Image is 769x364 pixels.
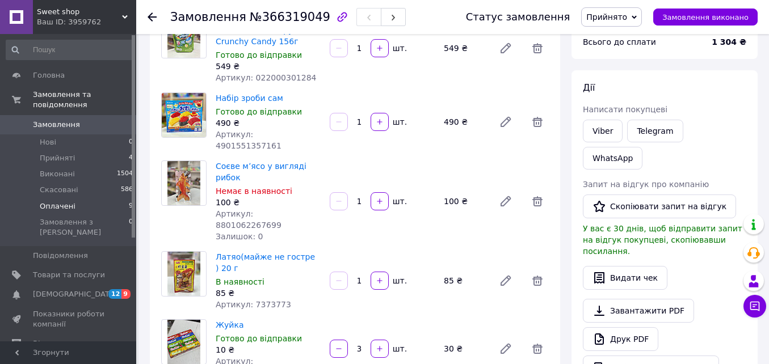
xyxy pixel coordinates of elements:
span: Дії [583,82,595,93]
span: Головна [33,70,65,81]
span: Немає в наявності [216,187,292,196]
a: Редагувати [494,190,517,213]
span: Видалити [526,337,549,360]
button: Чат з покупцем [743,295,766,318]
span: Видалити [526,111,549,133]
a: Редагувати [494,269,517,292]
a: Соєве мʼясо у вигляді рибок [216,162,306,182]
div: шт. [390,116,408,128]
span: Замовлення [170,10,246,24]
span: Оплачені [40,201,75,211]
button: Замовлення виконано [653,9,758,26]
div: 85 ₴ [216,287,321,299]
span: Відгуки [33,338,62,349]
div: 10 ₴ [216,344,321,355]
span: 4 [129,153,133,163]
a: Завантажити PDF [583,299,694,323]
span: Артикул: 022000301284 [216,73,316,82]
span: Запит на відгук про компанію [583,180,709,189]
span: 12 [108,289,121,299]
button: Видати чек [583,266,667,290]
div: 85 ₴ [439,273,490,289]
div: 490 ₴ [439,114,490,130]
img: Набір зроби сам [162,93,206,137]
span: Видалити [526,37,549,60]
span: Замовлення [33,120,80,130]
span: В наявності [216,277,264,286]
span: Замовлення та повідомлення [33,90,136,110]
div: шт. [390,43,408,54]
img: Соєве мʼясо у вигляді рибок [167,161,201,205]
img: Цукерки Skittles Pop’d Freeze Dried Crispy Crunchy Candy 156г [167,14,201,58]
a: Друк PDF [583,327,658,351]
span: Замовлення з [PERSON_NAME] [40,217,129,238]
span: Готово до відправки [216,334,302,343]
div: шт. [390,343,408,354]
input: Пошук [6,40,134,60]
div: Ваш ID: 3959762 [37,17,136,27]
span: Всього до сплати [583,37,656,46]
a: Редагувати [494,337,517,360]
span: 0 [129,137,133,147]
span: Товари та послуги [33,270,105,280]
b: 1 304 ₴ [712,37,746,46]
span: Скасовані [40,185,78,195]
a: Латяо(майже не гостре ) 20 г [216,252,315,273]
span: Видалити [526,269,549,292]
div: шт. [390,196,408,207]
div: 490 ₴ [216,117,321,129]
a: Набір зроби сам [216,94,283,103]
div: 549 ₴ [439,40,490,56]
div: 100 ₴ [216,197,321,208]
a: Жуйка [216,320,244,329]
div: шт. [390,275,408,286]
span: Прийняті [40,153,75,163]
span: 0 [129,217,133,238]
button: Скопіювати запит на відгук [583,194,736,218]
a: WhatsApp [583,147,642,170]
span: Артикул: 7373773 [216,300,291,309]
div: 30 ₴ [439,341,490,357]
img: Жуйка [167,320,201,364]
span: 1504 [117,169,133,179]
span: Артикул: 4901551357161 [216,130,281,150]
span: Написати покупцеві [583,105,667,114]
span: Повідомлення [33,251,88,261]
span: Нові [40,137,56,147]
span: Готово до відправки [216,107,302,116]
div: Повернутися назад [148,11,157,23]
span: Прийнято [586,12,627,22]
div: 549 ₴ [216,61,321,72]
span: Показники роботи компанії [33,309,105,329]
span: У вас є 30 днів, щоб відправити запит на відгук покупцеві, скопіювавши посилання. [583,224,742,256]
img: Латяо(майже не гостре ) 20 г [167,252,201,296]
a: Редагувати [494,111,517,133]
span: №366319049 [250,10,330,24]
span: Готово до відправки [216,50,302,60]
span: [DEMOGRAPHIC_DATA] [33,289,117,299]
a: Viber [583,120,623,142]
span: 9 [121,289,131,299]
span: Видалити [526,190,549,213]
a: Цукерки Skittles Pop’d Freeze Dried Crispy Crunchy Candy 156г [216,14,308,46]
div: 100 ₴ [439,193,490,209]
span: 586 [121,185,133,195]
span: Виконані [40,169,75,179]
span: Замовлення виконано [662,13,749,22]
span: 9 [129,201,133,211]
a: Telegram [627,120,683,142]
div: Статус замовлення [466,11,570,23]
span: Sweet shop [37,7,122,17]
span: Залишок: 0 [216,232,263,241]
a: Редагувати [494,37,517,60]
span: Артикул: 8801062267699 [216,209,281,230]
